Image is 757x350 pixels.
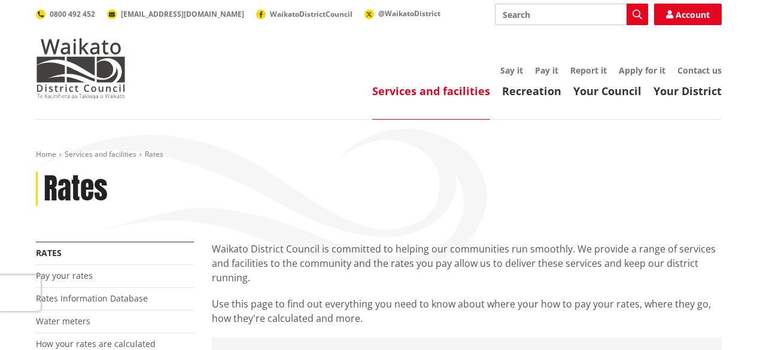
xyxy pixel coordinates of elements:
[121,9,244,19] span: [EMAIL_ADDRESS][DOMAIN_NAME]
[573,84,642,98] a: Your Council
[212,297,722,325] p: Use this page to find out everything you need to know about where your how to pay your rates, whe...
[36,9,95,19] a: 0800 492 452
[535,65,558,76] a: Pay it
[570,65,607,76] a: Report it
[619,65,665,76] a: Apply for it
[50,9,95,19] span: 0800 492 452
[495,4,648,25] input: Search input
[36,150,722,160] nav: breadcrumb
[36,149,56,159] a: Home
[107,9,244,19] a: [EMAIL_ADDRESS][DOMAIN_NAME]
[378,8,440,19] span: @WaikatoDistrict
[212,242,722,285] p: Waikato District Council is committed to helping our communities run smoothly. We provide a range...
[36,270,93,281] a: Pay your rates
[270,9,352,19] span: WaikatoDistrictCouncil
[500,65,523,76] a: Say it
[36,247,62,258] a: Rates
[145,149,163,159] span: Rates
[65,149,136,159] a: Services and facilities
[653,84,722,98] a: Your District
[44,172,108,206] h1: Rates
[372,84,490,98] a: Services and facilities
[677,65,722,76] a: Contact us
[654,4,722,25] a: Account
[502,84,561,98] a: Recreation
[36,338,156,349] a: How your rates are calculated
[256,9,352,19] a: WaikatoDistrictCouncil
[36,38,126,98] img: Waikato District Council - Te Kaunihera aa Takiwaa o Waikato
[36,293,148,304] a: Rates Information Database
[364,8,440,19] a: @WaikatoDistrict
[36,315,90,327] a: Water meters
